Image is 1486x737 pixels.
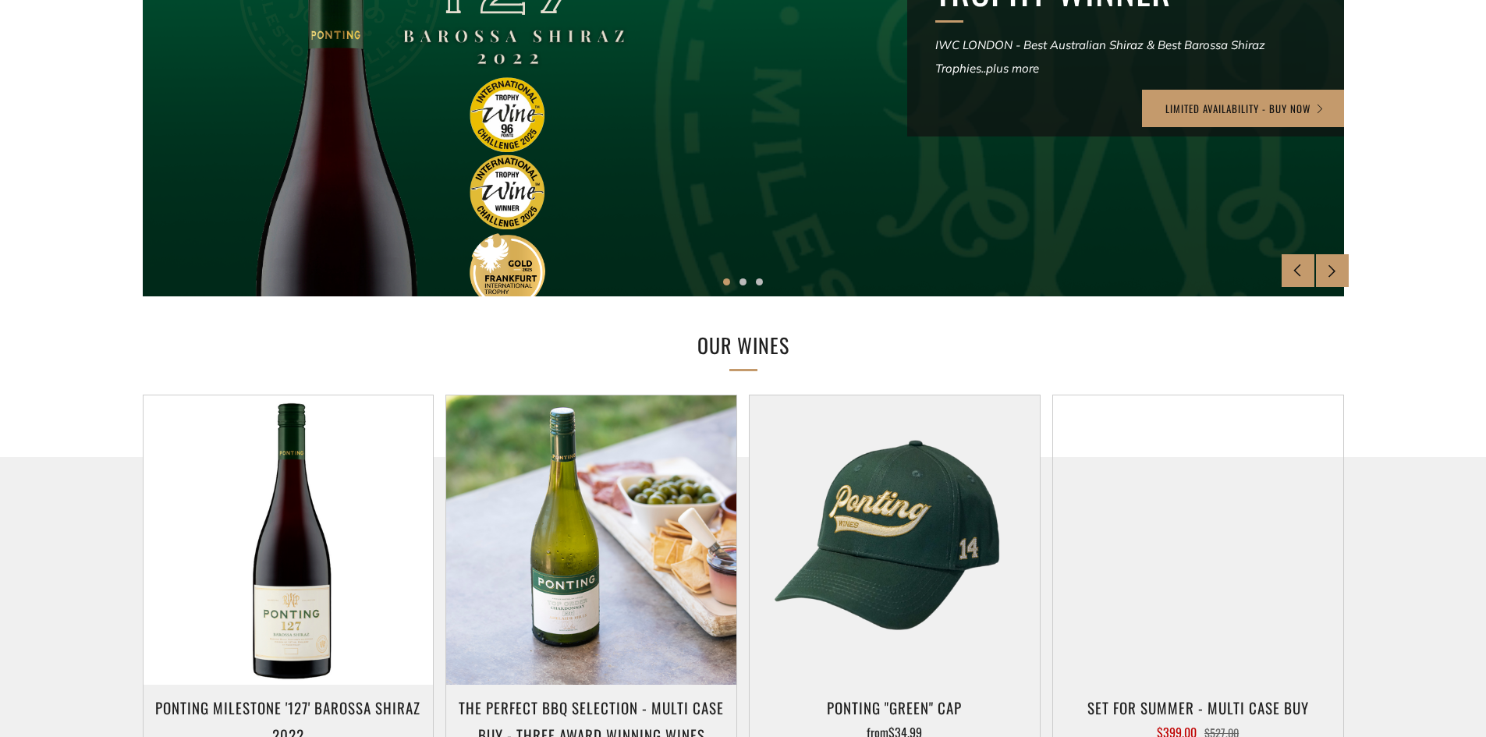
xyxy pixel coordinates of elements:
[757,694,1032,721] h3: Ponting "Green" Cap
[1142,90,1349,127] a: LIMITED AVAILABILITY - BUY NOW
[756,278,763,285] button: 3
[1061,694,1335,721] h3: Set For Summer - Multi Case Buy
[723,278,730,285] button: 1
[739,278,747,285] button: 2
[486,329,1001,362] h2: OUR WINES
[935,37,1265,76] em: IWC LONDON - Best Australian Shiraz & Best Barossa Shiraz Trophies..plus more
